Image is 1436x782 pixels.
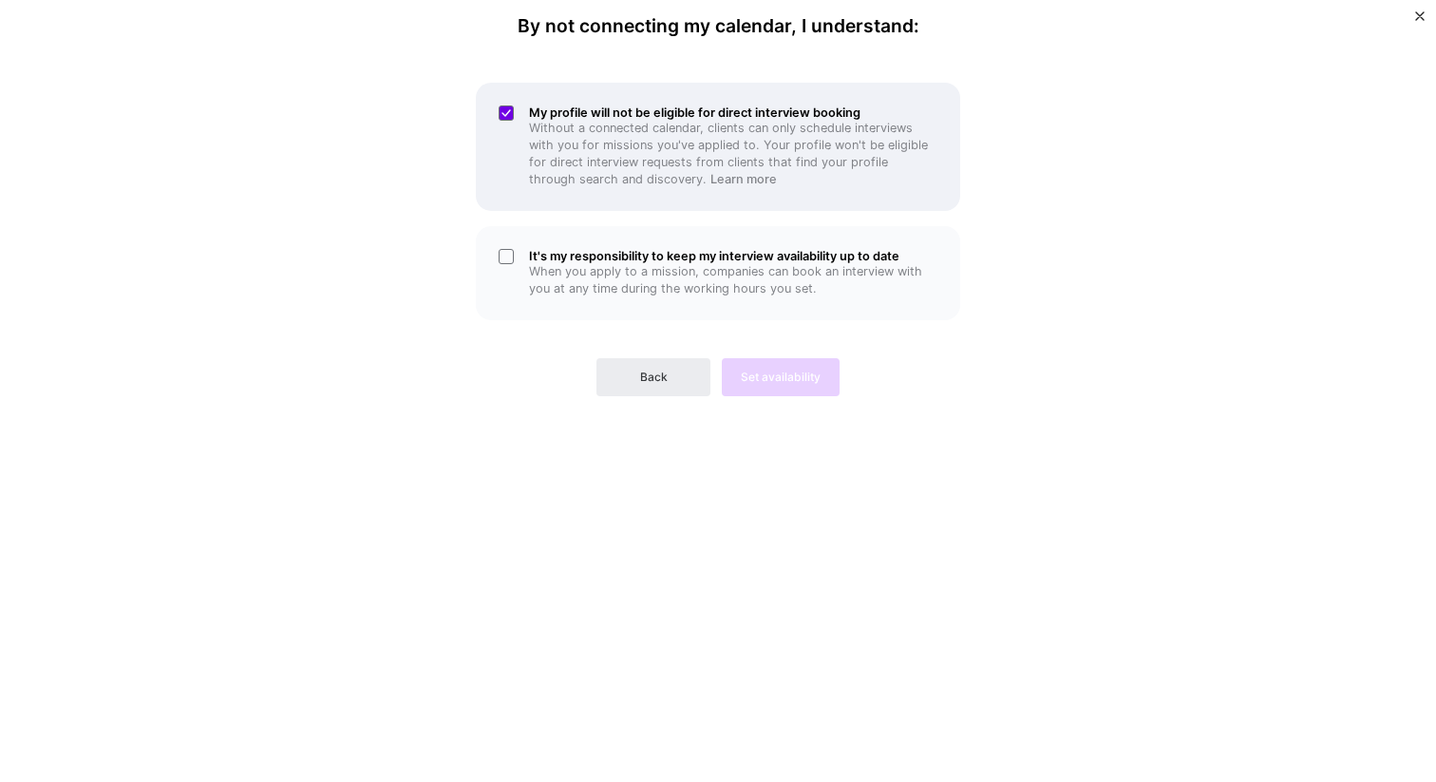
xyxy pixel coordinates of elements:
button: Close [1415,11,1425,31]
p: When you apply to a mission, companies can book an interview with you at any time during the work... [529,263,937,297]
h5: My profile will not be eligible for direct interview booking [529,105,937,120]
h5: It's my responsibility to keep my interview availability up to date [529,249,937,263]
a: Learn more [710,172,777,186]
p: Without a connected calendar, clients can only schedule interviews with you for missions you've a... [529,120,937,188]
h4: By not connecting my calendar, I understand: [518,15,919,37]
span: Back [640,369,668,386]
button: Back [596,358,710,396]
